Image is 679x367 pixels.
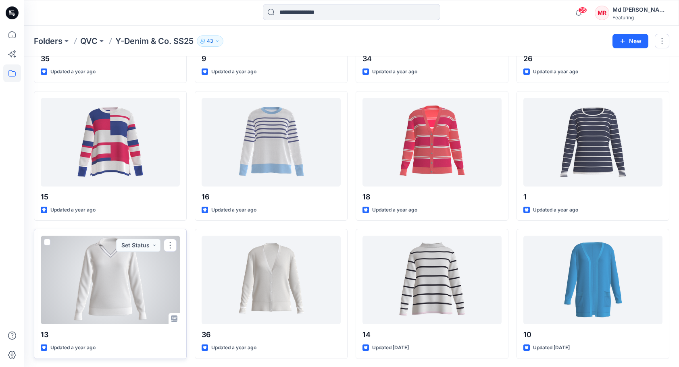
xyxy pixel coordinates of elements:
[115,35,194,47] p: Y-Denim & Co. SS25
[50,206,96,214] p: Updated a year ago
[202,98,341,187] a: 16
[612,34,648,48] button: New
[533,206,578,214] p: Updated a year ago
[362,236,502,324] a: 14
[523,98,662,187] a: 1
[197,35,223,47] button: 43
[41,329,180,340] p: 13
[523,329,662,340] p: 10
[533,68,578,76] p: Updated a year ago
[211,344,256,352] p: Updated a year ago
[80,35,98,47] a: QVC
[50,68,96,76] p: Updated a year ago
[523,236,662,324] a: 10
[207,37,213,46] p: 43
[612,15,669,21] div: Featuring
[202,329,341,340] p: 36
[41,98,180,187] a: 15
[202,191,341,203] p: 16
[362,329,502,340] p: 14
[372,68,417,76] p: Updated a year ago
[372,344,409,352] p: Updated [DATE]
[362,191,502,203] p: 18
[362,98,502,187] a: 18
[34,35,62,47] a: Folders
[523,53,662,64] p: 26
[211,68,256,76] p: Updated a year ago
[41,53,180,64] p: 35
[41,191,180,203] p: 15
[523,191,662,203] p: 1
[372,206,417,214] p: Updated a year ago
[595,6,609,20] div: MR
[211,206,256,214] p: Updated a year ago
[533,344,570,352] p: Updated [DATE]
[362,53,502,64] p: 34
[202,236,341,324] a: 36
[50,344,96,352] p: Updated a year ago
[612,5,669,15] div: Md [PERSON_NAME][DEMOGRAPHIC_DATA]
[578,7,587,13] span: 35
[202,53,341,64] p: 9
[41,236,180,324] a: 13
